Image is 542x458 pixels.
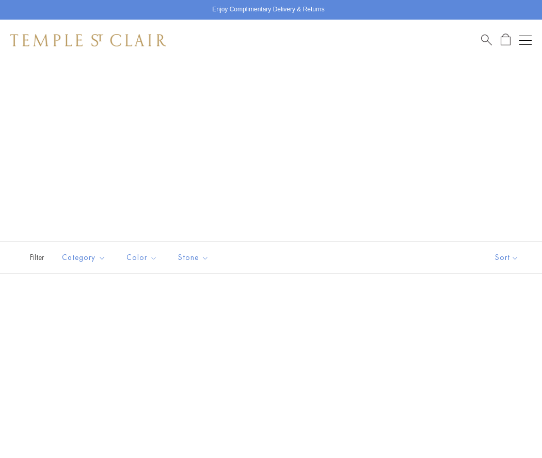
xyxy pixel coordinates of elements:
button: Stone [170,246,217,269]
span: Category [57,251,114,264]
a: Open Shopping Bag [501,34,511,46]
span: Stone [173,251,217,264]
p: Enjoy Complimentary Delivery & Returns [212,5,324,15]
button: Open navigation [519,34,532,46]
button: Color [119,246,165,269]
span: Color [121,251,165,264]
button: Show sort by [472,242,542,273]
a: Search [481,34,492,46]
button: Category [54,246,114,269]
img: Temple St. Clair [10,34,166,46]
